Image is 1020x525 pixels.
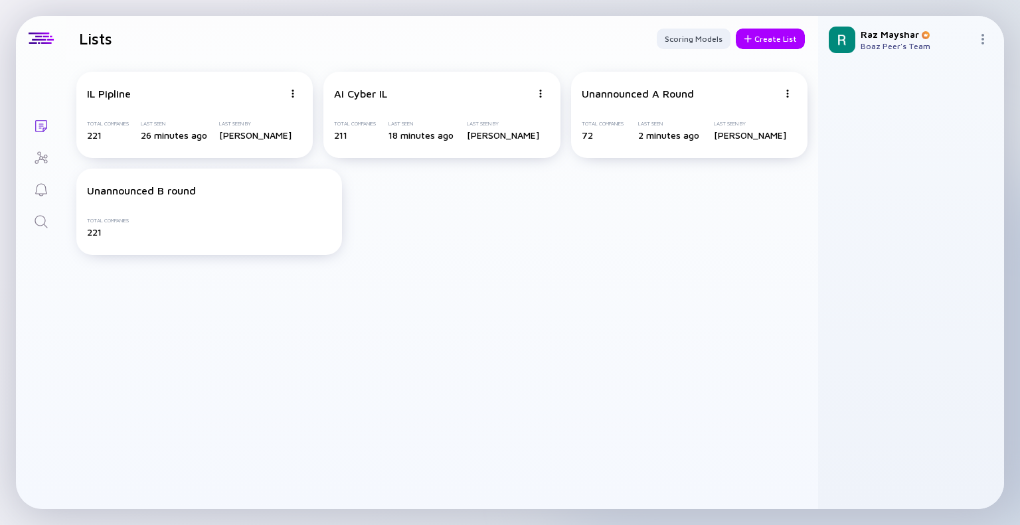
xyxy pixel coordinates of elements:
[16,173,66,204] a: Reminders
[657,29,730,49] button: Scoring Models
[784,90,792,98] img: Menu
[714,121,786,127] div: Last Seen By
[141,121,207,127] div: Last Seen
[79,29,112,48] h1: Lists
[861,41,972,51] div: Boaz Peer's Team
[334,121,376,127] div: Total Companies
[388,129,454,141] div: 18 minutes ago
[87,88,131,100] div: IL Pipline
[638,129,699,141] div: 2 minutes ago
[334,88,387,100] div: Ai Cyber IL
[829,27,855,53] img: Raz Profile Picture
[87,129,102,141] span: 221
[736,29,805,49] button: Create List
[977,34,988,44] img: Menu
[388,121,454,127] div: Last Seen
[861,29,972,40] div: Raz Mayshar
[141,129,207,141] div: 26 minutes ago
[582,129,593,141] span: 72
[582,121,624,127] div: Total Companies
[219,129,292,141] div: [PERSON_NAME]
[582,88,694,100] div: Unannounced A Round
[87,121,129,127] div: Total Companies
[714,129,786,141] div: [PERSON_NAME]
[638,121,699,127] div: Last Seen
[87,185,196,196] div: Unannounced B round
[334,129,347,141] span: 211
[467,129,539,141] div: [PERSON_NAME]
[537,90,545,98] img: Menu
[219,121,292,127] div: Last Seen By
[16,141,66,173] a: Investor Map
[87,218,129,224] div: Total Companies
[87,226,102,238] span: 221
[16,204,66,236] a: Search
[467,121,539,127] div: Last Seen By
[289,90,297,98] img: Menu
[16,109,66,141] a: Lists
